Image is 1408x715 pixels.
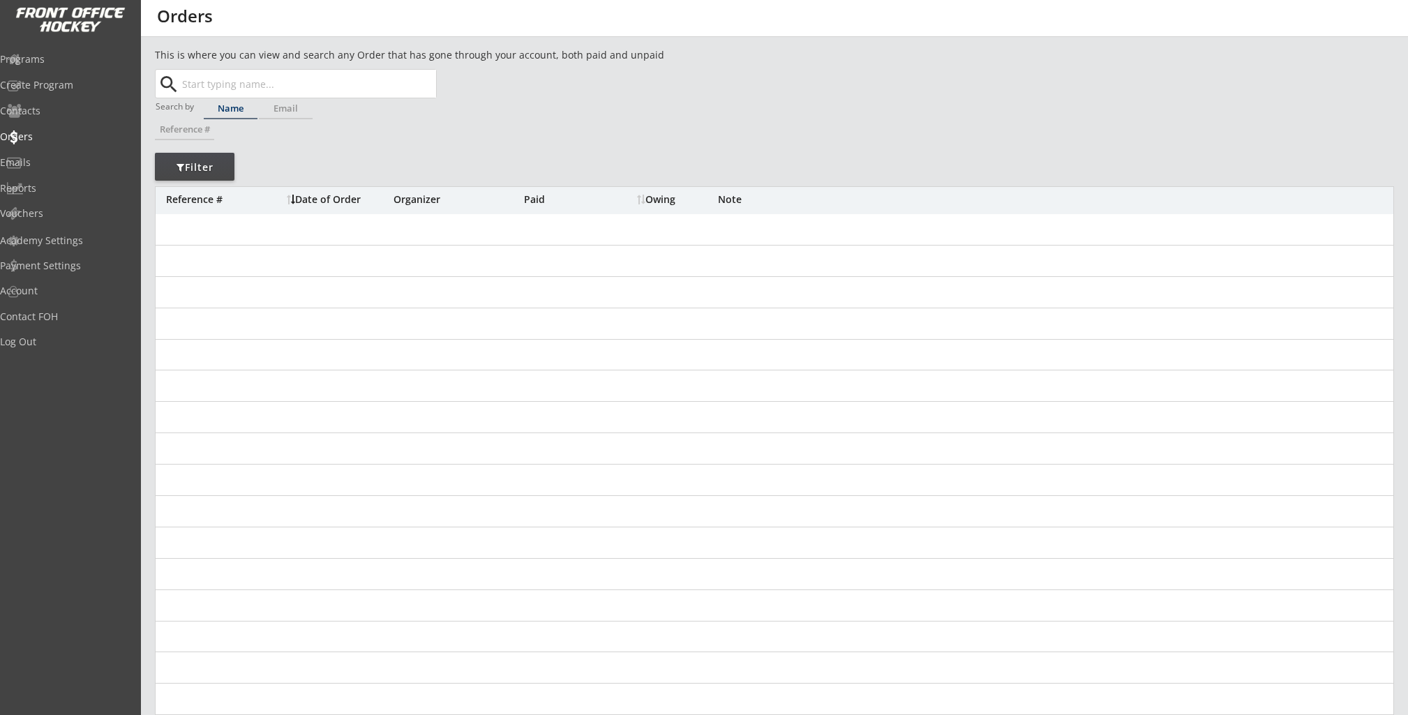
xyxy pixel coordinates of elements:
div: Date of Order [287,195,390,204]
div: Note [718,195,1393,204]
div: Paid [524,195,599,204]
div: Owing [637,195,717,204]
div: Organizer [394,195,520,204]
div: Search by [156,102,195,111]
div: Name [204,104,257,113]
div: Reference # [155,125,214,134]
button: search [157,73,180,96]
div: This is where you can view and search any Order that has gone through your account, both paid and... [155,48,744,62]
input: Start typing name... [179,70,436,98]
div: Email [259,104,313,113]
div: Filter [155,160,234,174]
div: Reference # [166,195,280,204]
